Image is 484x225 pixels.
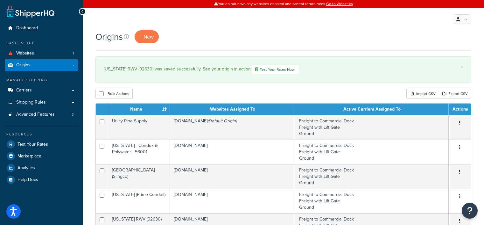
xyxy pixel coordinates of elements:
[95,31,123,43] h1: Origins
[5,174,78,185] a: Help Docs
[295,164,449,189] td: Freight to Commercial Dock Freight with Lift Gate Ground
[16,112,55,117] span: Advanced Features
[170,140,295,164] td: [DOMAIN_NAME]
[5,59,78,71] li: Origins
[5,109,78,120] li: Advanced Features
[5,97,78,108] a: Shipping Rules
[16,88,32,93] span: Carriers
[73,51,74,56] span: 1
[170,104,295,115] th: Websites Assigned To
[18,177,38,183] span: Help Docs
[72,112,74,117] span: 3
[108,189,170,213] td: [US_STATE] (Prime Conduit)
[18,165,35,171] span: Analytics
[5,109,78,120] a: Advanced Features 3
[5,47,78,59] a: Websites 1
[170,115,295,140] td: [DOMAIN_NAME]
[16,25,38,31] span: Dashboard
[406,89,439,98] div: Import CSV
[7,5,54,18] a: ShipperHQ Home
[18,154,41,159] span: Marketplace
[16,62,31,68] span: Origins
[16,51,34,56] span: Websites
[295,140,449,164] td: Freight to Commercial Dock Freight with Lift Gate Ground
[170,164,295,189] td: [DOMAIN_NAME]
[460,65,463,70] a: ×
[5,139,78,150] a: Test Your Rates
[439,89,471,98] a: Export CSV
[295,189,449,213] td: Freight to Commercial Dock Freight with Lift Gate Ground
[5,150,78,162] a: Marketplace
[5,84,78,96] a: Carriers
[108,140,170,164] td: [US_STATE] - Condux & Polywater - 56001
[135,30,159,43] a: + New
[16,100,46,105] span: Shipping Rules
[108,115,170,140] td: Utility Pipe Supply
[108,104,170,115] th: Name : activate to sort column ascending
[95,89,133,98] button: Bulk Actions
[5,77,78,83] div: Manage Shipping
[5,59,78,71] a: Origins 5
[108,164,170,189] td: [GEOGRAPHIC_DATA] (Slingco)
[207,118,237,124] i: (Default Origin)
[18,142,48,147] span: Test Your Rates
[5,47,78,59] li: Websites
[449,104,471,115] th: Actions
[462,203,478,219] button: Open Resource Center
[326,1,353,7] a: Go to Websites
[170,189,295,213] td: [DOMAIN_NAME]
[5,162,78,174] a: Analytics
[5,132,78,137] div: Resources
[72,62,74,68] span: 5
[295,115,449,140] td: Freight to Commercial Dock Freight with Lift Gate Ground
[140,33,154,40] span: + New
[104,65,463,74] div: [US_STATE] RWV (92630) was saved successfully. See your origin in action
[295,104,449,115] th: Active Carriers Assigned To
[5,40,78,46] div: Basic Setup
[252,65,299,74] a: Test Your Rates Now!
[5,22,78,34] a: Dashboard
